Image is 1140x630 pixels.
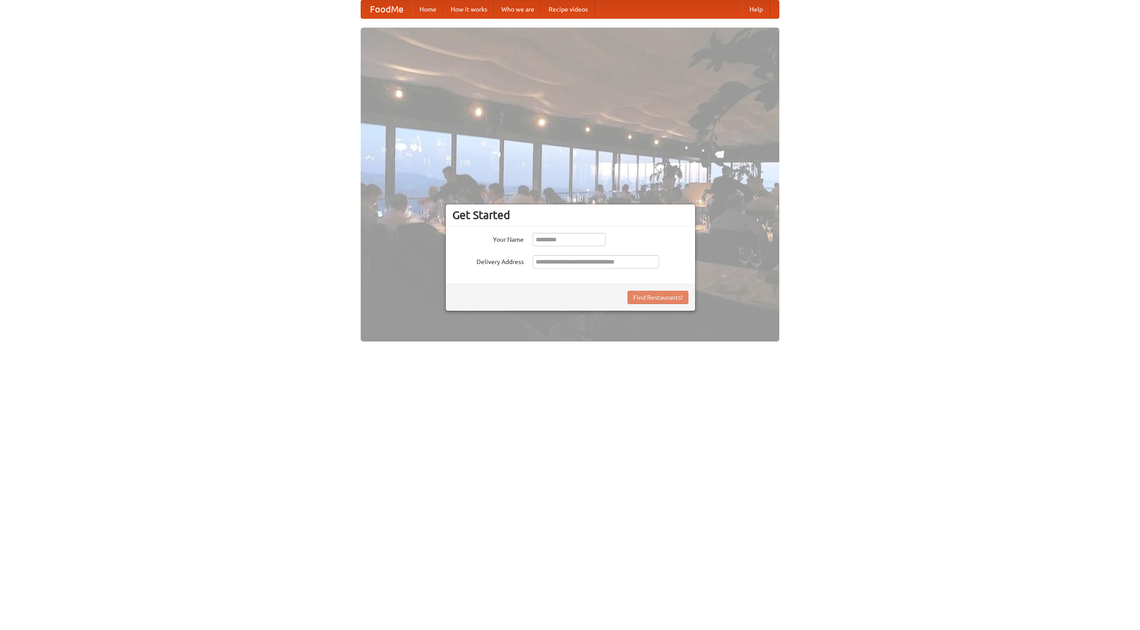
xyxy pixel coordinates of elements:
label: Delivery Address [452,255,524,266]
a: Home [412,0,444,18]
a: How it works [444,0,494,18]
a: Who we are [494,0,541,18]
a: FoodMe [361,0,412,18]
label: Your Name [452,233,524,244]
a: Help [742,0,770,18]
h3: Get Started [452,208,688,222]
button: Find Restaurants! [627,291,688,304]
a: Recipe videos [541,0,595,18]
